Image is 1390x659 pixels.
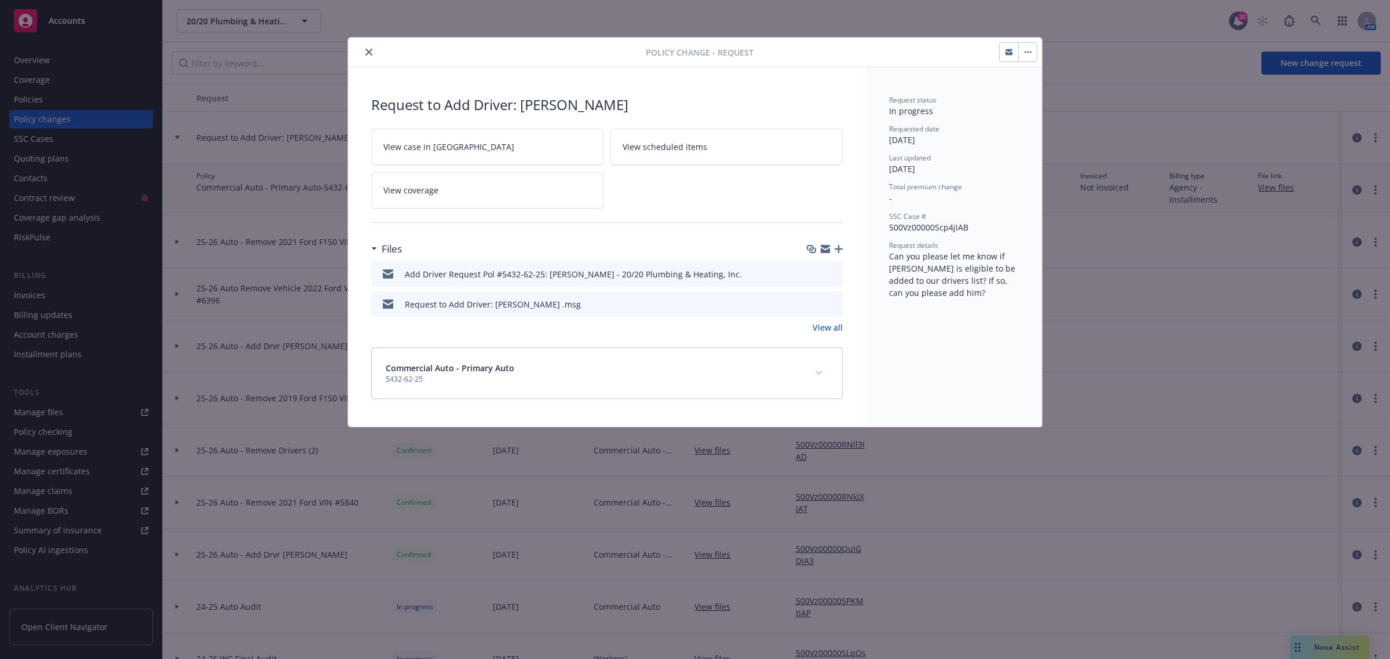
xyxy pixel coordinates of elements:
[889,182,962,192] span: Total premium change
[889,124,939,134] span: Requested date
[405,268,742,280] div: Add Driver Request Pol #5432-62-25: [PERSON_NAME] - 20/20 Plumbing & Heating, Inc.
[383,141,514,153] span: View case in [GEOGRAPHIC_DATA]
[889,251,1018,298] span: Can you please let me know if [PERSON_NAME] is eligible to be added to our drivers list? If so, c...
[383,184,438,196] span: View coverage
[889,240,938,250] span: Request details
[382,241,402,257] h3: Files
[610,129,843,165] a: View scheduled items
[813,321,843,334] a: View all
[386,362,514,374] span: Commercial Auto - Primary Auto
[889,211,926,221] span: SSC Case #
[810,364,828,382] button: expand content
[889,163,915,174] span: [DATE]
[386,374,514,385] span: 5432-62-25
[809,268,818,280] button: download file
[405,298,581,310] div: Request to Add Driver: [PERSON_NAME] .msg
[889,105,933,116] span: In progress
[371,129,603,165] a: View case in [GEOGRAPHIC_DATA]
[828,298,838,310] button: preview file
[372,348,842,398] div: Commercial Auto - Primary Auto5432-62-25expand content
[889,222,968,233] span: 500Vz00000Scp4jIAB
[889,153,931,163] span: Last updated
[371,95,843,115] div: Request to Add Driver: [PERSON_NAME]
[889,193,892,204] span: -
[646,46,753,58] span: Policy change - Request
[809,298,818,310] button: download file
[371,241,402,257] div: Files
[828,268,838,280] button: preview file
[371,172,603,208] a: View coverage
[889,95,937,105] span: Request status
[889,134,915,145] span: [DATE]
[623,141,707,153] span: View scheduled items
[362,45,376,59] button: close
